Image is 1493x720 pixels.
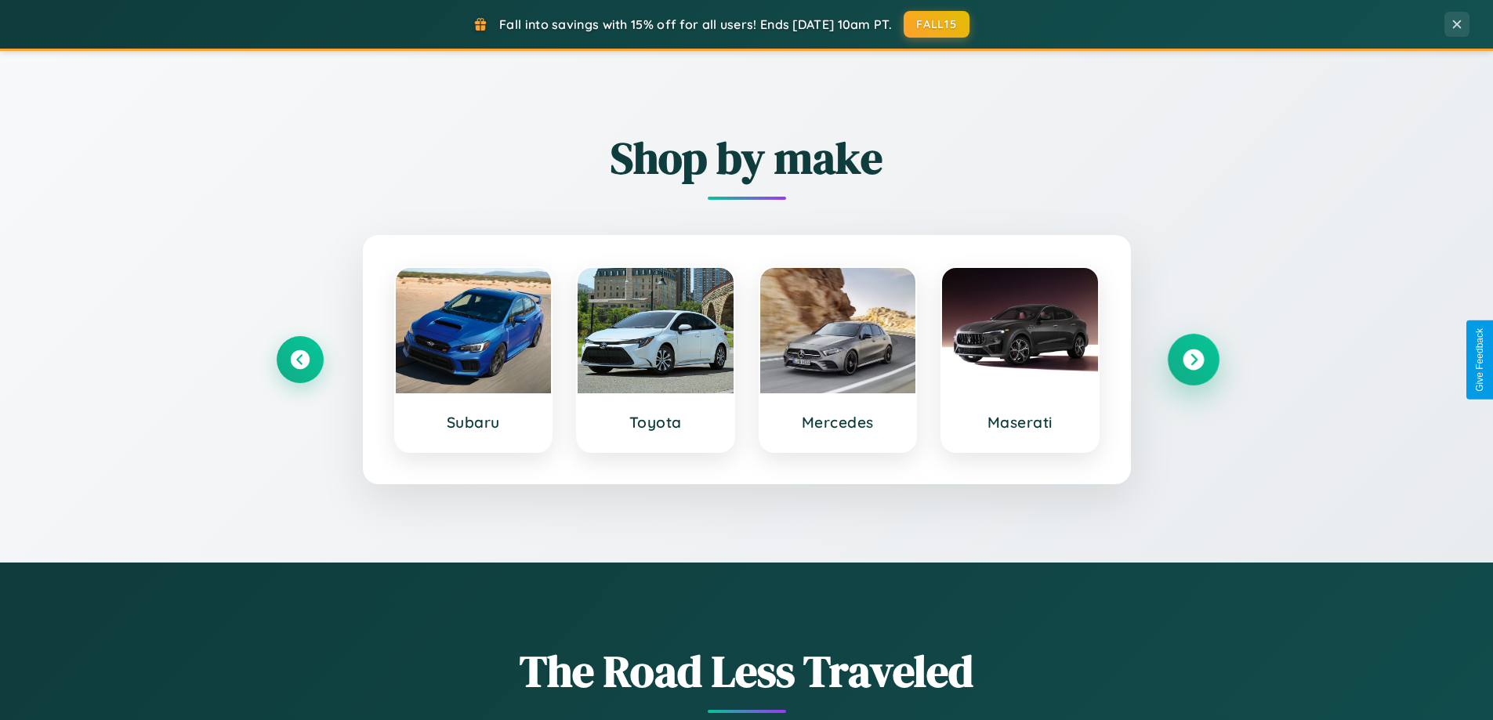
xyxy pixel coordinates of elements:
[277,641,1217,701] h1: The Road Less Traveled
[904,11,969,38] button: FALL15
[499,16,892,32] span: Fall into savings with 15% off for all users! Ends [DATE] 10am PT.
[593,413,718,432] h3: Toyota
[958,413,1082,432] h3: Maserati
[1474,328,1485,392] div: Give Feedback
[411,413,536,432] h3: Subaru
[776,413,901,432] h3: Mercedes
[277,128,1217,188] h2: Shop by make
